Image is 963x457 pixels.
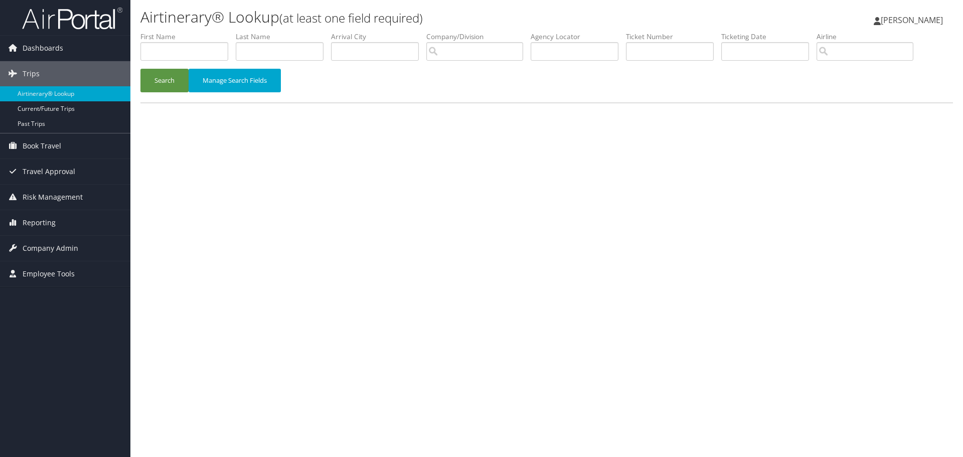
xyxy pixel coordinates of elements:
[23,261,75,286] span: Employee Tools
[23,210,56,235] span: Reporting
[23,185,83,210] span: Risk Management
[189,69,281,92] button: Manage Search Fields
[626,32,721,42] label: Ticket Number
[817,32,921,42] label: Airline
[279,10,423,26] small: (at least one field required)
[881,15,943,26] span: [PERSON_NAME]
[140,7,682,28] h1: Airtinerary® Lookup
[531,32,626,42] label: Agency Locator
[23,133,61,159] span: Book Travel
[236,32,331,42] label: Last Name
[426,32,531,42] label: Company/Division
[23,159,75,184] span: Travel Approval
[331,32,426,42] label: Arrival City
[23,236,78,261] span: Company Admin
[23,61,40,86] span: Trips
[22,7,122,30] img: airportal-logo.png
[23,36,63,61] span: Dashboards
[874,5,953,35] a: [PERSON_NAME]
[140,32,236,42] label: First Name
[721,32,817,42] label: Ticketing Date
[140,69,189,92] button: Search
